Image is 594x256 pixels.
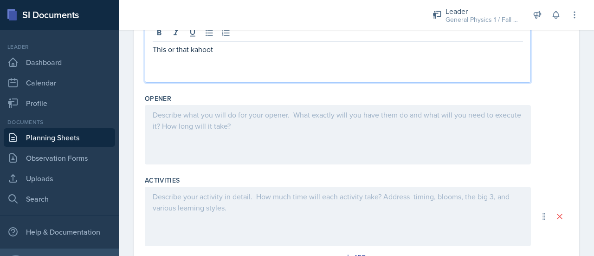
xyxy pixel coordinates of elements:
a: Planning Sheets [4,128,115,147]
div: Documents [4,118,115,126]
a: Uploads [4,169,115,188]
label: Activities [145,176,180,185]
a: Profile [4,94,115,112]
div: Leader [4,43,115,51]
div: Leader [445,6,520,17]
p: This or that kahoot [153,44,523,55]
div: General Physics 1 / Fall 2025 [445,15,520,25]
div: Help & Documentation [4,223,115,241]
a: Search [4,190,115,208]
a: Calendar [4,73,115,92]
a: Dashboard [4,53,115,72]
label: Opener [145,94,171,103]
a: Observation Forms [4,149,115,167]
